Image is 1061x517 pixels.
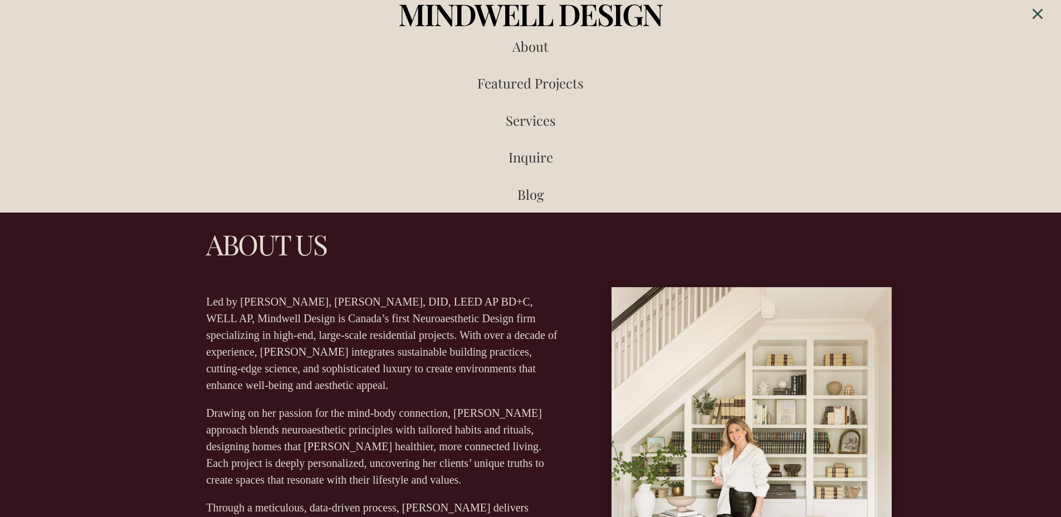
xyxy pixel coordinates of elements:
a: Services [9,102,1052,139]
p: Drawing on her passion for the mind-body connection, [PERSON_NAME] approach blends neuroaesthetic... [206,405,560,488]
h1: About Us [206,228,326,261]
span: Featured Projects [477,74,584,92]
span: Blog [517,185,544,203]
a: Blog [9,176,1052,213]
span: Services [506,111,556,129]
p: Led by [PERSON_NAME], [PERSON_NAME], DID, LEED AP BD+C, WELL AP, Mindwell Design is Canada’s firs... [206,293,560,393]
a: Featured Projects [9,65,1052,101]
a: About [9,28,1052,65]
span: About [512,37,549,55]
span: Inquire [509,148,553,166]
a: Inquire [9,139,1052,175]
